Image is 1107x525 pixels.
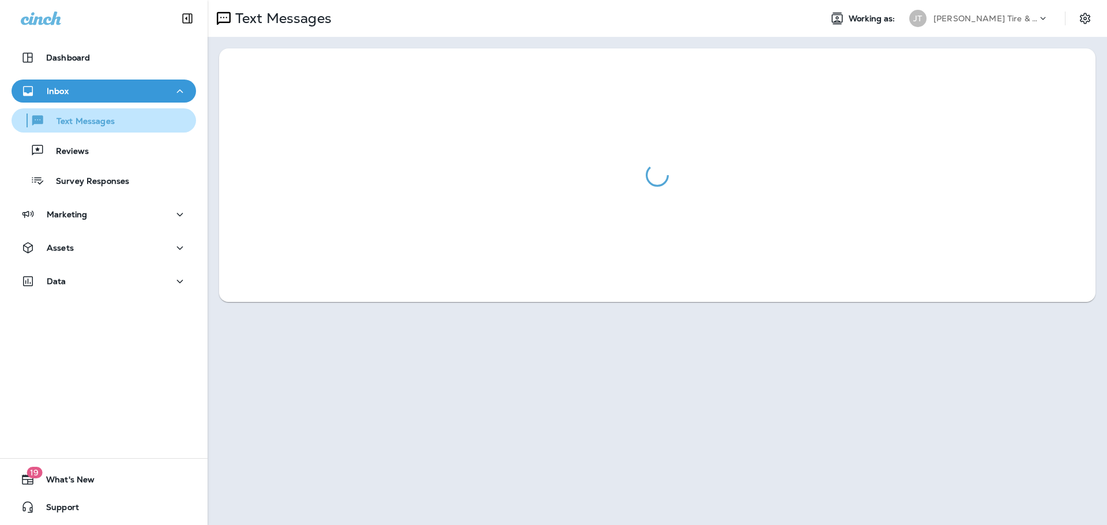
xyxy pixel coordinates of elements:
[47,210,87,219] p: Marketing
[231,10,332,27] p: Text Messages
[47,86,69,96] p: Inbox
[12,468,196,491] button: 19What's New
[849,14,898,24] span: Working as:
[12,496,196,519] button: Support
[44,146,89,157] p: Reviews
[933,14,1037,23] p: [PERSON_NAME] Tire & Auto
[12,46,196,69] button: Dashboard
[12,270,196,293] button: Data
[44,176,129,187] p: Survey Responses
[12,168,196,192] button: Survey Responses
[27,467,42,478] span: 19
[35,503,79,516] span: Support
[12,236,196,259] button: Assets
[45,116,115,127] p: Text Messages
[12,108,196,133] button: Text Messages
[1075,8,1095,29] button: Settings
[12,80,196,103] button: Inbox
[47,277,66,286] p: Data
[35,475,95,489] span: What's New
[909,10,927,27] div: JT
[171,7,204,30] button: Collapse Sidebar
[12,203,196,226] button: Marketing
[47,243,74,252] p: Assets
[12,138,196,163] button: Reviews
[46,53,90,62] p: Dashboard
